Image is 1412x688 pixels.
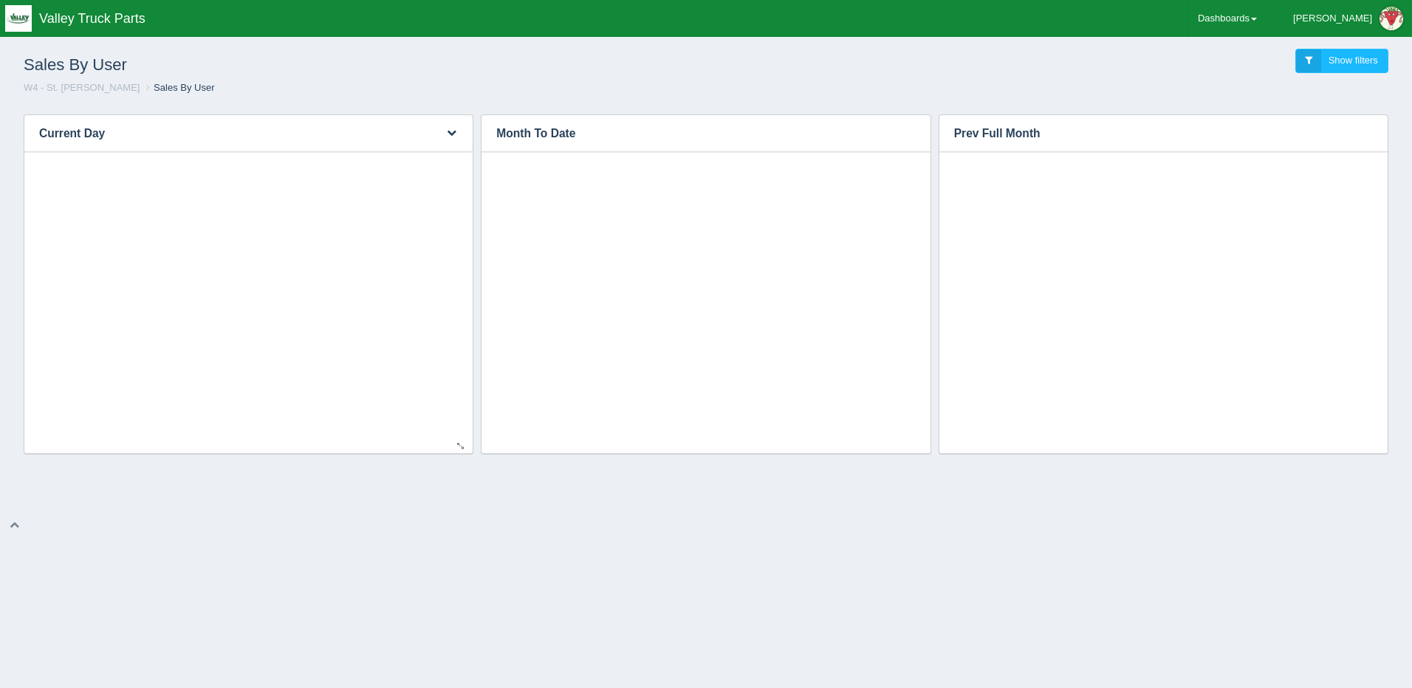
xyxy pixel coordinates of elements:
img: Profile Picture [1380,7,1403,30]
a: Show filters [1295,49,1388,73]
h1: Sales By User [24,49,706,81]
h3: Prev Full Month [939,115,1365,152]
img: q1blfpkbivjhsugxdrfq.png [5,5,32,32]
div: [PERSON_NAME] [1293,4,1372,33]
a: W4 - St. [PERSON_NAME] [24,82,140,93]
span: Show filters [1329,55,1378,66]
h3: Month To Date [481,115,908,152]
h3: Current Day [24,115,428,152]
li: Sales By User [143,81,214,95]
span: Valley Truck Parts [39,11,145,26]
